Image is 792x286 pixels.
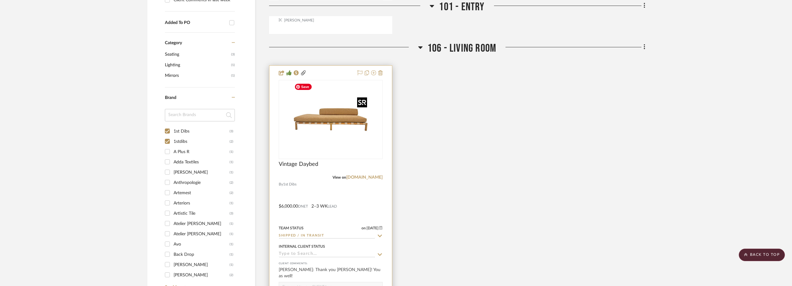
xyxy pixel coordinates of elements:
[165,70,230,81] span: Mirrors
[346,175,383,180] a: [DOMAIN_NAME]
[174,229,230,239] div: Atelier [PERSON_NAME]
[174,198,230,208] div: Arteriors
[333,176,346,179] span: View on
[230,147,233,157] div: (1)
[361,226,366,230] span: on
[174,270,230,280] div: [PERSON_NAME]
[230,157,233,167] div: (1)
[230,198,233,208] div: (1)
[279,244,325,249] div: Internal Client Status
[165,49,230,60] span: Seating
[230,126,233,136] div: (3)
[231,49,235,59] span: (3)
[283,181,296,187] span: 1st Dibs
[174,147,230,157] div: A Plus R
[174,126,230,136] div: 1st Dibs
[230,250,233,260] div: (1)
[279,233,375,239] input: Type to Search…
[174,178,230,188] div: Anthropologie
[230,209,233,218] div: (3)
[230,270,233,280] div: (2)
[174,137,230,147] div: 1stdibs
[231,71,235,81] span: (1)
[174,219,230,229] div: Atelier [PERSON_NAME]
[279,267,383,279] div: [PERSON_NAME]: Thank you [PERSON_NAME]! You as well!
[174,188,230,198] div: Artemest
[230,188,233,198] div: (2)
[279,181,283,187] span: By
[292,81,370,158] img: Vintage Daybed
[174,209,230,218] div: Artistic Tile
[165,96,176,100] span: Brand
[230,239,233,249] div: (1)
[165,40,182,46] span: Category
[230,229,233,239] div: (1)
[174,250,230,260] div: Back Drop
[279,251,375,257] input: Type to Search…
[174,260,230,270] div: [PERSON_NAME]
[295,84,312,90] span: Save
[174,239,230,249] div: Avo
[427,42,496,55] span: 106 - Living Room
[279,161,318,168] span: Vintage Daybed
[366,226,379,230] span: [DATE]
[174,157,230,167] div: Adda Textiles
[230,178,233,188] div: (2)
[279,225,304,231] div: Team Status
[165,60,230,70] span: Lighting
[230,219,233,229] div: (1)
[165,109,235,121] input: Search Brands
[230,167,233,177] div: (1)
[231,60,235,70] span: (1)
[279,80,382,159] div: 0
[174,167,230,177] div: [PERSON_NAME]
[230,137,233,147] div: (2)
[739,249,785,261] scroll-to-top-button: BACK TO TOP
[165,20,226,26] div: Added To PO
[230,260,233,270] div: (1)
